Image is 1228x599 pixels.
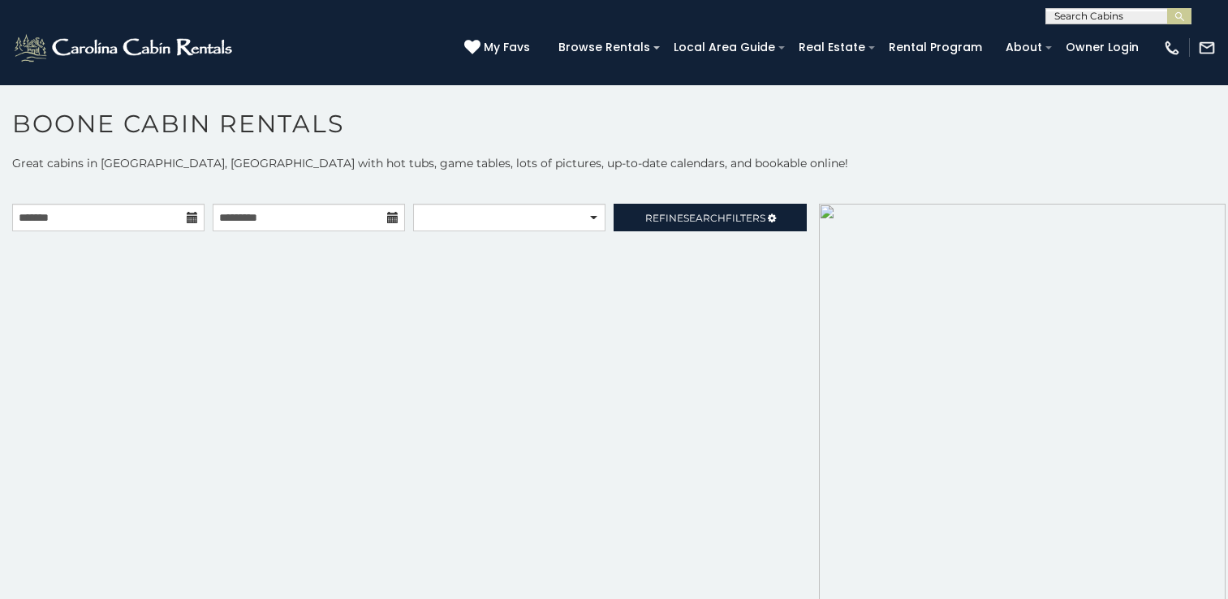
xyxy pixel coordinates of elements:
a: Owner Login [1058,35,1147,60]
a: RefineSearchFilters [614,204,806,231]
img: mail-regular-white.png [1198,39,1216,57]
a: My Favs [464,39,534,57]
span: Search [683,212,726,224]
a: Browse Rentals [550,35,658,60]
img: White-1-2.png [12,32,237,64]
a: Local Area Guide [666,35,783,60]
img: phone-regular-white.png [1163,39,1181,57]
span: My Favs [484,39,530,56]
a: Real Estate [791,35,873,60]
span: Refine Filters [645,212,765,224]
a: About [997,35,1050,60]
a: Rental Program [881,35,990,60]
